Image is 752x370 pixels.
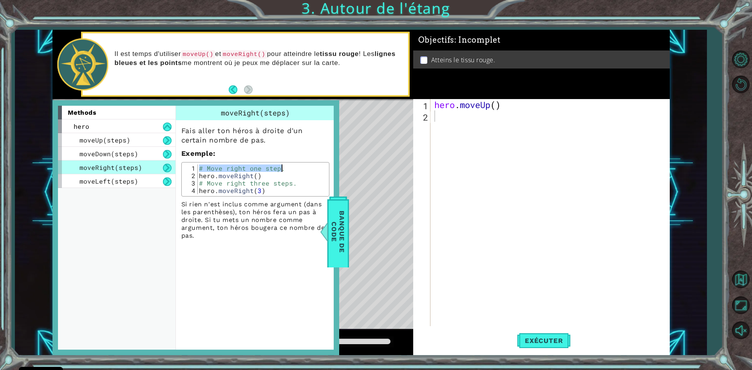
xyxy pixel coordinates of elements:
[415,100,430,112] div: 1
[184,187,198,194] div: 4
[181,149,215,157] strong: :
[184,172,198,179] div: 2
[729,319,752,342] button: Réactiver le son
[320,50,359,58] strong: tissu rouge
[729,48,752,71] button: Options de Niveau
[181,50,215,59] code: moveUp()
[181,200,329,240] p: Si rien n'est inclus comme argument (dans les parenthèses), ton héros fera un pas à droite. Si tu...
[729,268,752,291] button: Retour à la Carte
[181,126,329,145] p: Fais aller ton héros à droite d'un certain nombre de pas.
[415,112,430,123] div: 2
[229,85,244,94] button: Back
[68,109,97,116] span: methods
[244,85,253,94] button: Next
[184,164,198,172] div: 1
[221,50,267,59] code: moveRight()
[729,73,752,96] button: Restart Level
[181,149,213,157] span: Exemple
[74,122,89,130] span: hero
[454,35,501,45] span: : Incomplet
[431,56,495,64] p: Atteins le tissu rouge.
[80,177,138,185] span: moveLeft(steps)
[80,163,142,171] span: moveRight(steps)
[328,200,348,263] span: Banque de Code
[517,328,571,354] button: Shift+Entrer: Exécuter le code actuel.
[221,108,290,117] span: moveRight(steps)
[418,35,501,45] span: Objectifs
[114,50,402,67] p: Il est temps d'utiliser et pour atteindre le ! Les me montrent où je peux me déplacer sur la carte.
[176,106,335,120] div: moveRight(steps)
[517,337,571,345] span: Exécuter
[58,106,175,119] div: methods
[80,150,138,158] span: moveDown(steps)
[80,136,130,144] span: moveUp(steps)
[184,179,198,187] div: 3
[729,294,752,317] button: Maximiser le navigateur
[729,267,752,293] a: Retour à la Carte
